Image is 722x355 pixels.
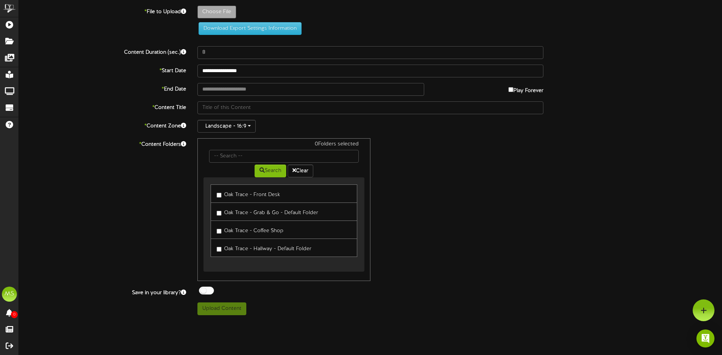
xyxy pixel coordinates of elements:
[217,229,221,234] input: Oak Trace - Coffee Shop
[217,225,284,235] label: Oak Trace - Coffee Shop
[13,46,192,56] label: Content Duration (sec.)
[696,329,714,347] div: Open Intercom Messenger
[197,101,543,114] input: Title of this Content
[13,83,192,93] label: End Date
[217,207,318,217] label: Oak Trace - Grab & Go - Default Folder
[217,189,280,199] label: Oak Trace - Front Desk
[13,120,192,130] label: Content Zone
[255,165,286,177] button: Search
[203,140,364,150] div: 0 Folders selected
[197,302,246,315] button: Upload Content
[13,101,192,112] label: Content Title
[217,211,221,216] input: Oak Trace - Grab & Go - Default Folder
[2,287,17,302] div: MS
[13,65,192,75] label: Start Date
[217,247,221,252] input: Oak Trace - Hallway - Default Folder
[217,243,311,253] label: Oak Trace - Hallway - Default Folder
[13,6,192,16] label: File to Upload
[209,150,359,163] input: -- Search --
[288,165,313,177] button: Clear
[11,311,18,318] span: 0
[13,287,192,297] label: Save in your library?
[199,22,302,35] button: Download Export Settings Information
[13,138,192,148] label: Content Folders
[508,87,513,92] input: Play Forever
[217,193,221,198] input: Oak Trace - Front Desk
[197,120,256,133] button: Landscape - 16:9
[195,26,302,31] a: Download Export Settings Information
[508,83,543,95] label: Play Forever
